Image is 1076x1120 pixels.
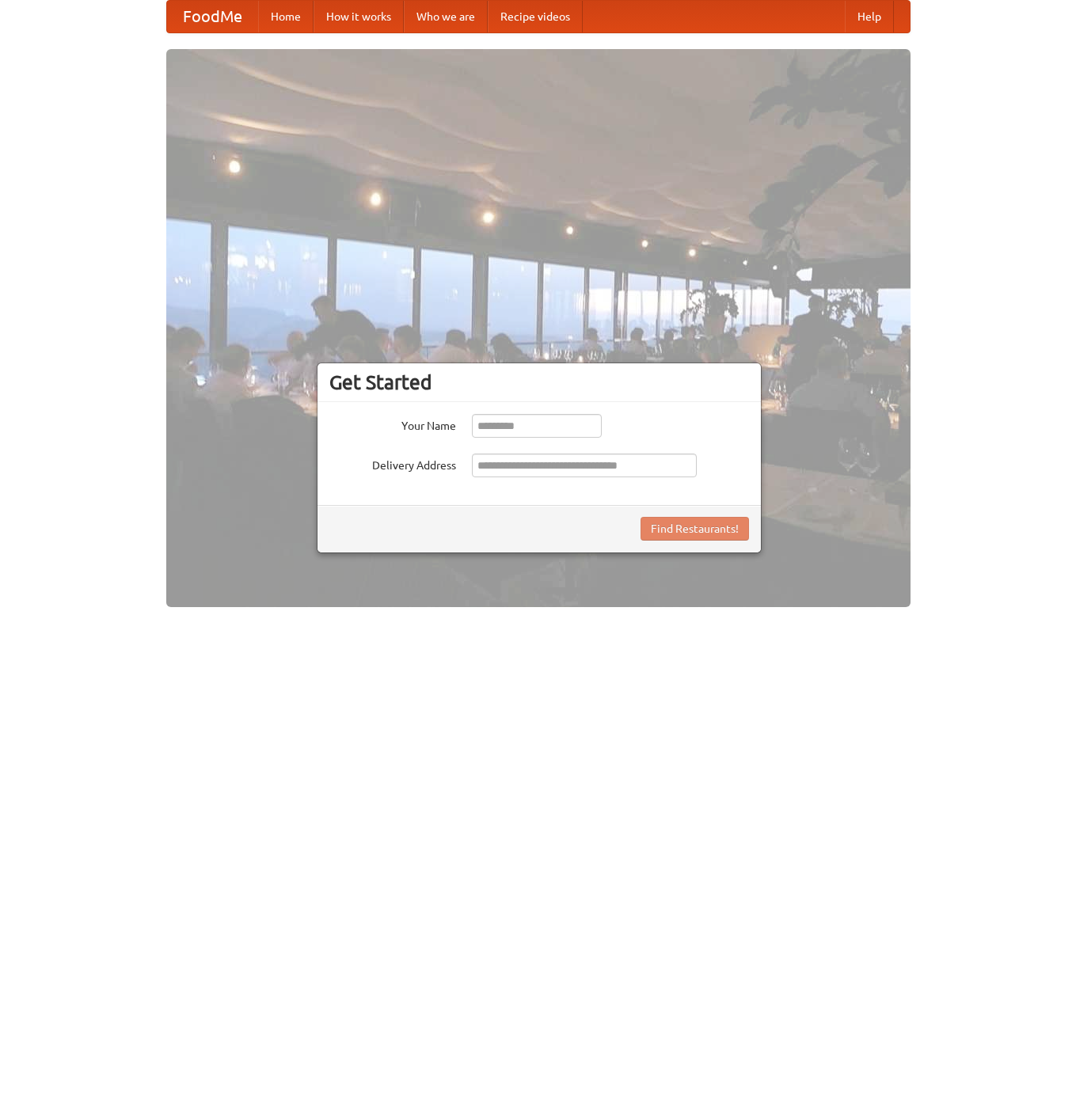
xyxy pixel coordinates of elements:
[167,1,258,32] a: FoodMe
[329,454,456,473] label: Delivery Address
[258,1,314,32] a: Home
[488,1,583,32] a: Recipe videos
[329,414,456,434] label: Your Name
[329,370,749,394] h3: Get Started
[641,517,749,541] button: Find Restaurants!
[314,1,404,32] a: How it works
[845,1,894,32] a: Help
[404,1,488,32] a: Who we are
